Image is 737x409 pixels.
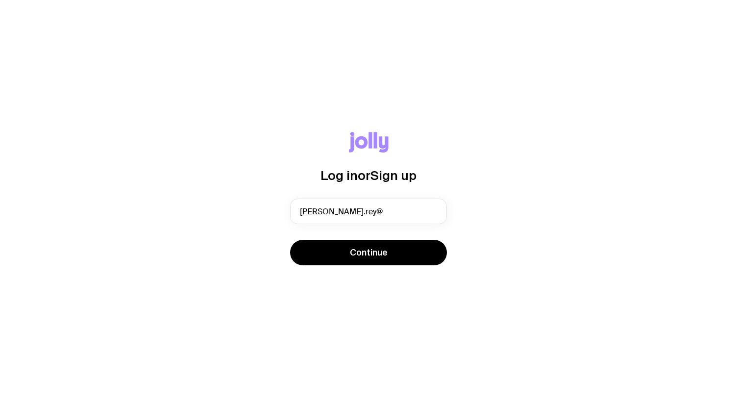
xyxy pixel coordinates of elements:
[290,240,447,265] button: Continue
[370,168,417,182] span: Sign up
[358,168,370,182] span: or
[350,247,388,258] span: Continue
[320,168,358,182] span: Log in
[290,199,447,224] input: you@email.com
